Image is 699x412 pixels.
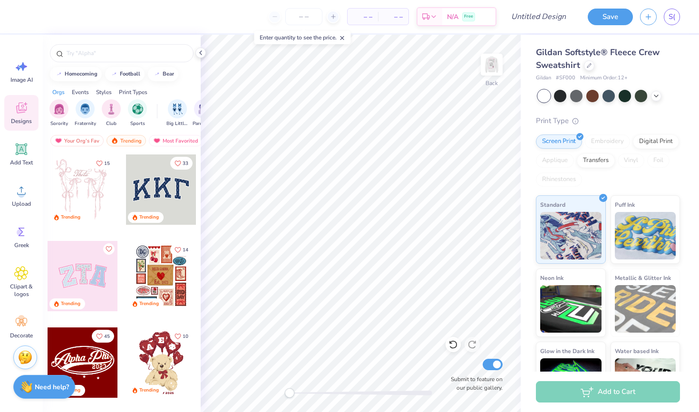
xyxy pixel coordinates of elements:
div: Your Org's Fav [50,135,104,146]
span: Sorority [50,120,68,127]
span: Decorate [10,332,33,339]
button: Like [92,157,114,170]
div: Embroidery [585,134,630,149]
span: S( [669,11,675,22]
div: Foil [647,153,670,168]
div: Trending [61,300,80,307]
img: Club Image [106,104,116,115]
div: bear [163,71,174,77]
img: Back [482,55,501,74]
button: Like [170,157,193,170]
span: Glow in the Dark Ink [540,346,594,356]
img: Water based Ink [615,358,676,406]
img: most_fav.gif [55,137,62,144]
img: Sorority Image [54,104,65,115]
button: filter button [102,99,121,127]
button: Like [170,330,193,343]
img: Sports Image [132,104,143,115]
div: Trending [139,300,159,307]
div: filter for Club [102,99,121,127]
img: trend_line.gif [55,71,63,77]
label: Submit to feature on our public gallery. [446,375,503,392]
span: Gildan [536,74,551,82]
div: Transfers [577,153,615,168]
div: Screen Print [536,134,582,149]
input: – – [285,8,322,25]
img: Standard [540,212,602,259]
div: Accessibility label [285,388,294,398]
span: 10 [183,334,188,339]
span: Metallic & Glitter Ink [615,273,671,283]
span: Neon Ink [540,273,563,283]
span: N/A [447,12,458,22]
img: Puff Ink [615,212,676,259]
img: most_fav.gif [153,137,161,144]
div: Enter quantity to see the price. [254,31,351,44]
span: Greek [14,241,29,249]
div: Print Types [119,88,147,96]
strong: Need help? [35,383,69,392]
span: – – [384,12,403,22]
img: Parent's Weekend Image [198,104,209,115]
div: filter for Fraternity [75,99,96,127]
img: Glow in the Dark Ink [540,358,602,406]
button: Like [103,243,115,255]
button: bear [148,67,178,81]
img: Neon Ink [540,285,602,333]
span: 15 [104,161,110,166]
button: filter button [75,99,96,127]
div: Trending [107,135,146,146]
button: homecoming [50,67,102,81]
span: 33 [183,161,188,166]
button: Like [170,243,193,256]
span: 45 [104,334,110,339]
div: Rhinestones [536,172,582,187]
span: Minimum Order: 12 + [580,74,628,82]
a: S( [664,9,680,25]
div: Applique [536,153,574,168]
div: Most Favorited [149,135,203,146]
button: filter button [128,99,147,127]
span: Upload [12,200,31,208]
div: Styles [96,88,112,96]
div: filter for Sports [128,99,147,127]
div: Print Type [536,115,680,126]
span: Standard [540,200,565,210]
span: Image AI [10,76,33,84]
button: Like [92,330,114,343]
div: homecoming [65,71,97,77]
span: – – [353,12,372,22]
span: Designs [11,117,32,125]
span: 14 [183,248,188,252]
div: football [120,71,140,77]
span: Big Little Reveal [166,120,188,127]
span: Fraternity [75,120,96,127]
div: Orgs [52,88,65,96]
div: filter for Parent's Weekend [193,99,214,127]
div: Vinyl [618,153,644,168]
div: Digital Print [633,134,679,149]
input: Try "Alpha" [66,48,187,58]
img: trending.gif [111,137,118,144]
button: football [105,67,145,81]
span: Free [464,13,473,20]
button: filter button [49,99,68,127]
button: Save [588,9,633,25]
img: trend_line.gif [110,71,118,77]
span: Gildan Softstyle® Fleece Crew Sweatshirt [536,47,660,71]
button: filter button [193,99,214,127]
img: Big Little Reveal Image [172,104,183,115]
img: trend_line.gif [153,71,161,77]
img: Fraternity Image [80,104,90,115]
input: Untitled Design [504,7,573,26]
span: Club [106,120,116,127]
span: Clipart & logos [6,283,37,298]
div: filter for Big Little Reveal [166,99,188,127]
div: Trending [139,387,159,394]
div: filter for Sorority [49,99,68,127]
span: Parent's Weekend [193,120,214,127]
span: # SF000 [556,74,575,82]
button: filter button [166,99,188,127]
img: Metallic & Glitter Ink [615,285,676,333]
span: Water based Ink [615,346,659,356]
